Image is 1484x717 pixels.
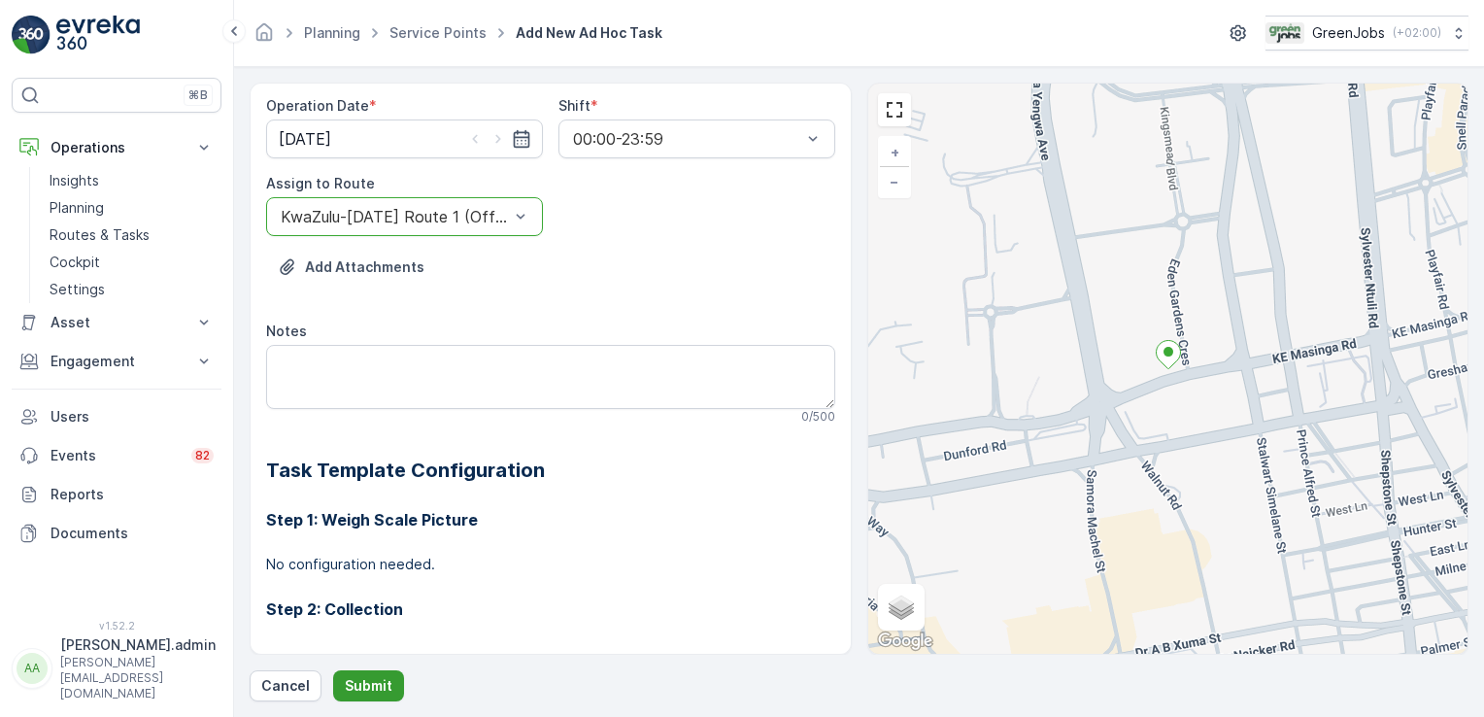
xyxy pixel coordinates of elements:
button: Asset [12,303,221,342]
p: Add Attachments [305,257,424,277]
span: Add New Ad Hoc Task [512,23,666,43]
button: Submit [333,670,404,701]
p: Documents [51,524,214,543]
p: Settings [50,280,105,299]
button: AA[PERSON_NAME].admin[PERSON_NAME][EMAIL_ADDRESS][DOMAIN_NAME] [12,635,221,701]
a: Cockpit [42,249,221,276]
a: Documents [12,514,221,553]
p: No configuration needed. [266,555,835,574]
img: logo [12,16,51,54]
input: dd/mm/yyyy [266,119,543,158]
a: Open this area in Google Maps (opens a new window) [873,629,937,654]
a: View Fullscreen [880,95,909,124]
p: Asset [51,313,183,332]
p: Cockpit [50,253,100,272]
button: Operations [12,128,221,167]
a: Insights [42,167,221,194]
label: Notes [266,323,307,339]
p: Users [51,407,214,427]
h3: Step 2: Collection [266,597,835,621]
a: Layers [880,586,923,629]
p: Operations [51,138,183,157]
p: ⌘B [188,87,208,103]
img: Google [873,629,937,654]
p: Routes & Tasks [50,225,150,245]
a: Planning [42,194,221,222]
p: GreenJobs [1312,23,1385,43]
a: Routes & Tasks [42,222,221,249]
a: Users [12,397,221,436]
label: Operation Date [266,97,369,114]
button: Upload File [266,252,436,283]
h3: Step 1: Weigh Scale Picture [266,508,835,531]
p: Insights [50,171,99,190]
span: − [890,173,899,189]
p: ( +02:00 ) [1393,25,1441,41]
p: + Add Item [278,650,347,669]
label: Assign to Route [266,175,375,191]
p: Planning [50,198,104,218]
p: Engagement [51,352,183,371]
h2: Task Template Configuration [266,456,835,485]
a: Events82 [12,436,221,475]
p: [PERSON_NAME][EMAIL_ADDRESS][DOMAIN_NAME] [60,655,216,701]
p: 82 [195,448,210,463]
button: Engagement [12,342,221,381]
a: Planning [304,24,360,41]
img: Green_Jobs_Logo.png [1265,22,1304,44]
p: Events [51,446,180,465]
p: [PERSON_NAME].admin [60,635,216,655]
button: Cancel [250,670,321,701]
img: logo_light-DOdMpM7g.png [56,16,140,54]
p: Submit [345,676,392,696]
a: Homepage [253,29,275,46]
p: 0 / 500 [801,409,835,425]
a: Zoom In [880,138,909,167]
a: Settings [42,276,221,303]
button: GreenJobs(+02:00) [1265,16,1468,51]
span: v 1.52.2 [12,620,221,632]
p: Cancel [261,676,310,696]
button: +Add Item [266,644,358,675]
a: Service Points [389,24,487,41]
label: Shift [558,97,590,114]
a: Reports [12,475,221,514]
p: Reports [51,485,214,504]
a: Zoom Out [880,167,909,196]
span: + [891,144,899,160]
div: AA [17,653,48,684]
